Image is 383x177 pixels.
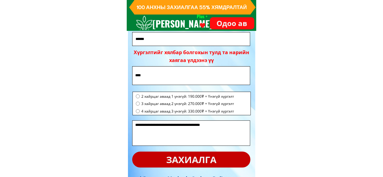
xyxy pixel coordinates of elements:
[211,17,253,30] p: Одоо ав
[134,49,249,64] div: Хүргэлтийг хялбар болгохын тулд та нарийн хаягаа үлдээнэ үү
[141,101,234,107] span: 3 хайрцаг аваад 2 үнэгүй: 270.000₮ + Үнэгүй хүргэлт
[153,16,220,45] h3: [PERSON_NAME] NANO
[141,108,234,114] span: 4 хайрцаг аваад 3 үнэгүй: 330.000₮ + Үнэгүй хүргэлт
[141,93,234,99] span: 2 хайрцаг аваад 1 үнэгүй: 190.000₮ + Үнэгүй хүргэлт
[130,151,253,168] p: захиалга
